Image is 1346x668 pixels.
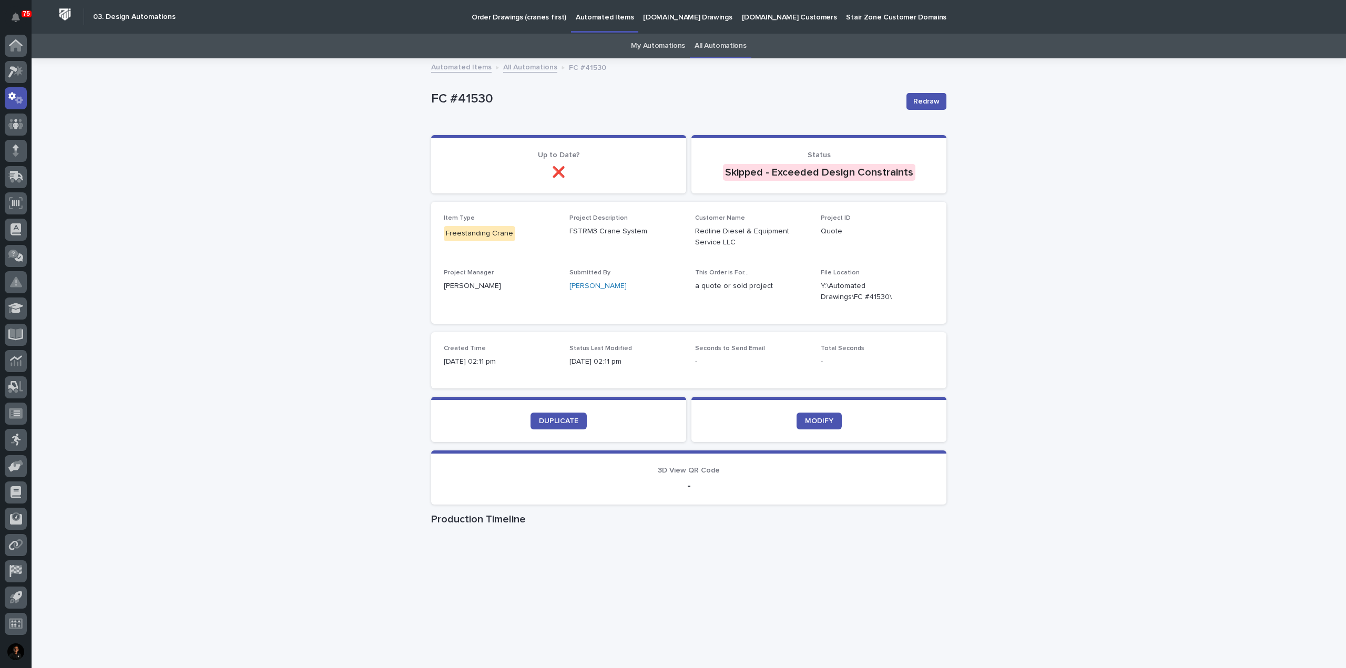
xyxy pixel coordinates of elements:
[695,226,808,248] p: Redline Diesel & Equipment Service LLC
[444,281,557,292] p: [PERSON_NAME]
[695,281,808,292] p: a quote or sold project
[431,60,492,73] a: Automated Items
[5,6,27,28] button: Notifications
[695,270,749,276] span: This Order is For...
[539,417,578,425] span: DUPLICATE
[695,345,765,352] span: Seconds to Send Email
[821,345,864,352] span: Total Seconds
[444,479,934,492] p: -
[569,61,606,73] p: FC #41530
[569,356,682,367] p: [DATE] 02:11 pm
[569,345,632,352] span: Status Last Modified
[444,270,494,276] span: Project Manager
[444,345,486,352] span: Created Time
[906,93,946,110] button: Redraw
[55,5,75,24] img: Workspace Logo
[431,513,946,526] h1: Production Timeline
[503,60,557,73] a: All Automations
[444,166,674,179] p: ❌
[805,417,833,425] span: MODIFY
[444,226,515,241] div: Freestanding Crane
[569,226,682,237] p: FSTRM3 Crane System
[538,151,580,159] span: Up to Date?
[658,467,720,474] span: 3D View QR Code
[444,356,557,367] p: [DATE] 02:11 pm
[569,215,628,221] span: Project Description
[913,96,940,107] span: Redraw
[93,13,176,22] h2: 03. Design Automations
[695,34,746,58] a: All Automations
[631,34,685,58] a: My Automations
[5,641,27,663] button: users-avatar
[569,270,610,276] span: Submitted By
[723,164,915,181] div: Skipped - Exceeded Design Constraints
[531,413,587,429] a: DUPLICATE
[695,215,745,221] span: Customer Name
[821,356,934,367] p: -
[13,13,27,29] div: Notifications75
[808,151,831,159] span: Status
[431,91,898,107] p: FC #41530
[695,356,808,367] p: -
[821,281,909,303] : Y:\Automated Drawings\FC #41530\
[821,226,934,237] p: Quote
[821,270,860,276] span: File Location
[821,215,851,221] span: Project ID
[23,10,30,17] p: 75
[797,413,842,429] a: MODIFY
[569,281,627,292] a: [PERSON_NAME]
[444,215,475,221] span: Item Type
